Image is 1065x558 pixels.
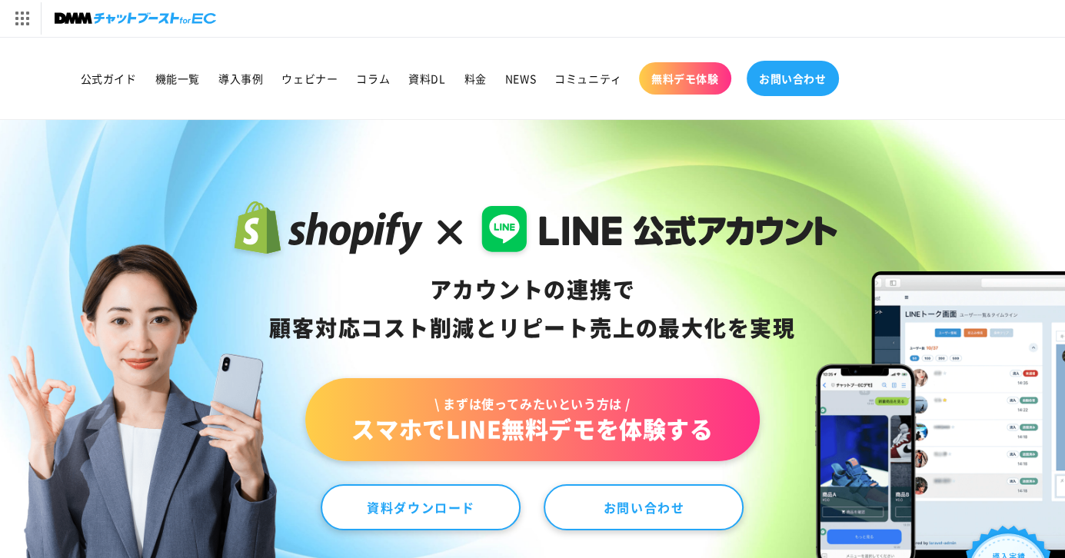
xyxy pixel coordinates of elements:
a: 資料ダウンロード [321,484,521,530]
span: 資料DL [408,71,445,85]
span: 導入事例 [218,71,263,85]
span: お問い合わせ [759,71,827,85]
span: ウェビナー [281,71,338,85]
a: 料金 [455,62,496,95]
a: 資料DL [399,62,454,95]
span: 機能一覧 [155,71,200,85]
span: 料金 [464,71,487,85]
a: お問い合わせ [747,61,839,96]
a: 機能一覧 [146,62,209,95]
span: 公式ガイド [81,71,137,85]
img: サービス [2,2,41,35]
a: コミュニティ [545,62,631,95]
a: ウェビナー [272,62,347,95]
a: 無料デモ体験 [639,62,731,95]
a: 導入事例 [209,62,272,95]
span: 無料デモ体験 [651,71,719,85]
a: 公式ガイド [72,62,146,95]
img: チャットブーストforEC [55,8,216,29]
a: お問い合わせ [544,484,744,530]
span: NEWS [505,71,536,85]
span: コラム [356,71,390,85]
a: \ まずは使ってみたいという方は /スマホでLINE無料デモを体験する [305,378,759,461]
div: アカウントの連携で 顧客対応コスト削減と リピート売上の 最大化を実現 [228,271,837,347]
span: コミュニティ [554,71,622,85]
a: NEWS [496,62,545,95]
a: コラム [347,62,399,95]
span: \ まずは使ってみたいという方は / [351,395,713,412]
